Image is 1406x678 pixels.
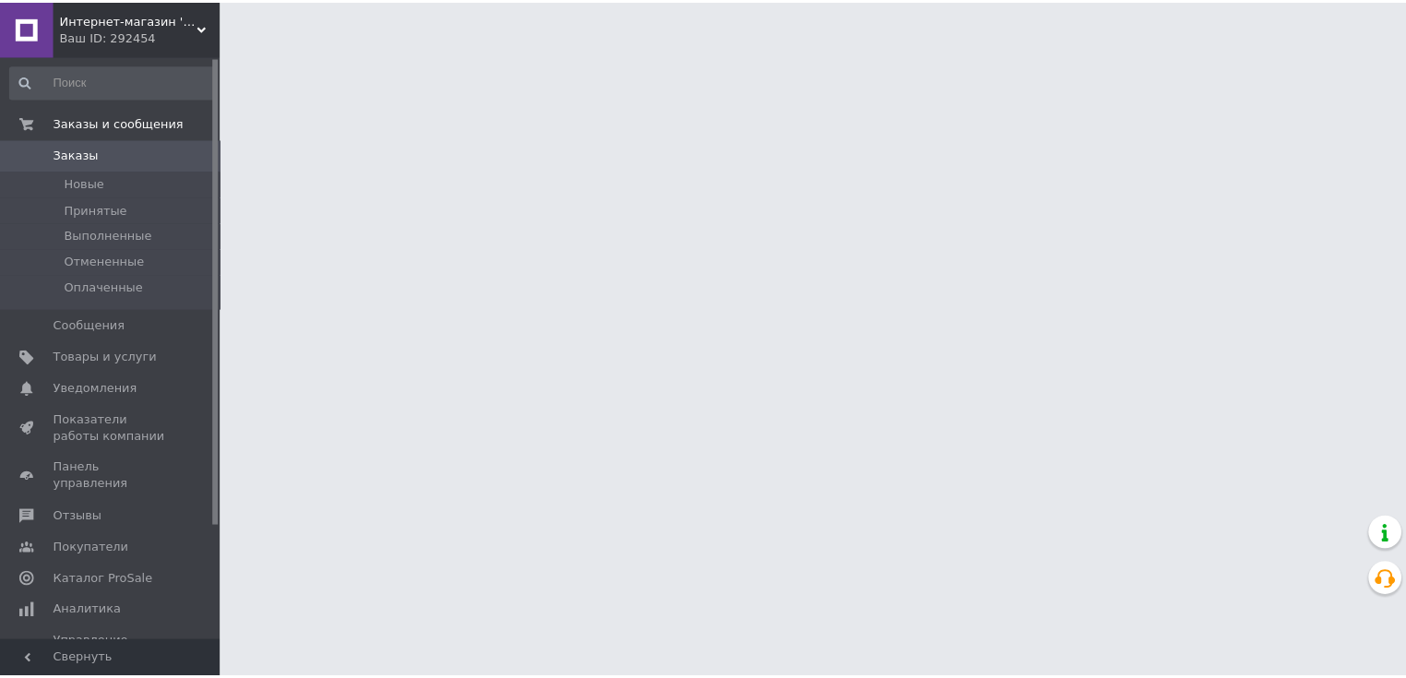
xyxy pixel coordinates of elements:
span: Новые [65,174,105,191]
div: Ваш ID: 292454 [60,28,221,44]
span: Выполненные [65,227,153,244]
span: Товары и услуги [54,349,158,365]
span: Покупатели [54,540,129,556]
span: Оплаченные [65,279,144,295]
span: Отмененные [65,253,145,269]
span: Показатели работы компании [54,411,171,445]
span: Интернет-магазин ''Каприз-Плюс'' [60,11,198,28]
span: Аналитика [54,602,122,619]
span: Управление сайтом [54,634,171,667]
span: Принятые [65,201,128,218]
span: Панель управления [54,459,171,493]
span: Заказы и сообщения [54,114,185,131]
span: Заказы [54,146,99,162]
span: Каталог ProSale [54,571,153,588]
span: Отзывы [54,508,102,525]
span: Уведомления [54,380,137,397]
span: Сообщения [54,316,125,333]
input: Поиск [9,65,218,98]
